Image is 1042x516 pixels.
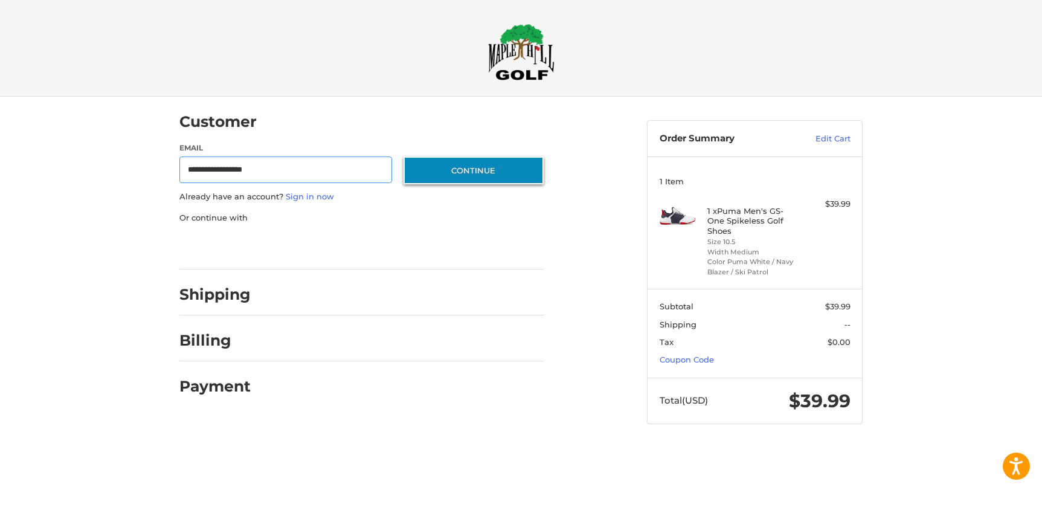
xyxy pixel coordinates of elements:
[789,390,851,412] span: $39.99
[286,192,334,201] a: Sign in now
[844,320,851,329] span: --
[488,24,555,80] img: Maple Hill Golf
[828,337,851,347] span: $0.00
[790,133,851,145] a: Edit Cart
[179,285,251,304] h2: Shipping
[179,212,544,224] p: Or continue with
[179,143,392,153] label: Email
[176,236,266,257] iframe: PayPal-paypal
[660,302,693,311] span: Subtotal
[179,377,251,396] h2: Payment
[404,156,544,184] button: Continue
[179,331,250,350] h2: Billing
[278,236,368,257] iframe: PayPal-paylater
[707,206,800,236] h4: 1 x Puma Men's GS-One Spikeless Golf Shoes
[660,133,790,145] h3: Order Summary
[660,355,714,364] a: Coupon Code
[707,257,800,277] li: Color Puma White / Navy Blazer / Ski Patrol
[660,337,674,347] span: Tax
[660,320,696,329] span: Shipping
[825,302,851,311] span: $39.99
[707,237,800,247] li: Size 10.5
[179,191,544,203] p: Already have an account?
[179,112,257,131] h2: Customer
[803,198,851,210] div: $39.99
[660,176,851,186] h3: 1 Item
[660,395,708,406] span: Total (USD)
[707,247,800,257] li: Width Medium
[381,236,471,257] iframe: PayPal-venmo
